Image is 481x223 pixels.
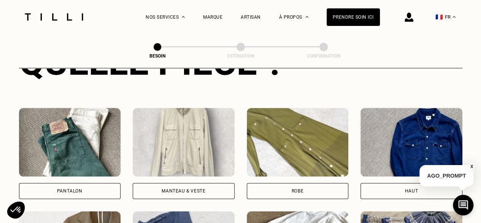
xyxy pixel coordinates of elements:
[327,8,380,26] a: Prendre soin ici
[360,108,462,176] img: Tilli retouche votre Haut
[405,13,413,22] img: icône connexion
[133,108,235,176] img: Tilli retouche votre Manteau & Veste
[22,13,86,21] img: Logo du service de couturière Tilli
[57,189,83,193] div: Pantalon
[182,16,185,18] img: Menu déroulant
[405,189,418,193] div: Haut
[419,165,473,186] p: AGO_PROMPT
[305,16,308,18] img: Menu déroulant à propos
[241,14,261,20] a: Artisan
[19,108,121,176] img: Tilli retouche votre Pantalon
[286,53,362,59] div: Confirmation
[468,162,475,171] button: X
[119,53,195,59] div: Besoin
[203,53,279,59] div: Estimation
[203,14,222,20] a: Marque
[247,108,349,176] img: Tilli retouche votre Robe
[452,16,456,18] img: menu déroulant
[292,189,303,193] div: Robe
[162,189,205,193] div: Manteau & Veste
[435,13,443,21] span: 🇫🇷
